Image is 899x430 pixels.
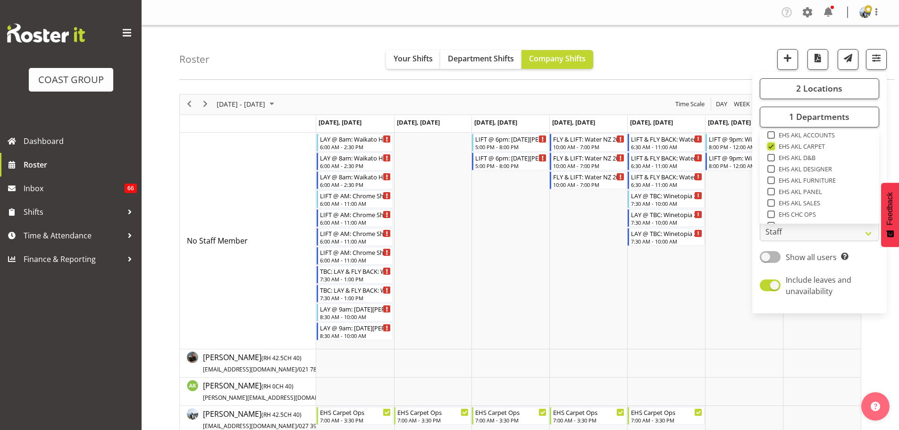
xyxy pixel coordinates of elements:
[317,247,394,265] div: No Staff Member"s event - LIFT @ AM: Chrome Showcase @ Auckland Showgrounds Begin From Monday, Se...
[319,118,361,126] span: [DATE], [DATE]
[213,94,280,114] div: Sep 29 - Oct 05, 2025
[553,407,624,417] div: EHS Carpet Ops
[631,143,702,151] div: 6:30 AM - 11:00 AM
[775,211,816,218] span: EHS CHC OPS
[631,237,702,245] div: 7:30 AM - 10:00 AM
[732,98,752,110] button: Timeline Week
[871,402,880,411] img: help-xxl-2.png
[203,380,376,402] span: [PERSON_NAME]
[320,407,391,417] div: EHS Carpet Ops
[775,222,822,229] span: EHS CHC SALES
[203,365,297,373] span: [EMAIL_ADDRESS][DOMAIN_NAME]
[320,332,391,339] div: 8:30 AM - 10:00 AM
[714,98,729,110] button: Timeline Day
[550,134,627,152] div: No Staff Member"s event - FLY & LIFT: Water NZ 2025 @ Te Pae Begin From Thursday, October 2, 2025...
[715,98,728,110] span: Day
[24,205,123,219] span: Shifts
[180,378,316,406] td: Angela Kerrigan resource
[317,285,394,303] div: No Staff Member"s event - TBC: LAY & FLY BACK: Water NZ 2025 @ Te Pae Begin From Monday, Septembe...
[775,143,825,150] span: EHS AKL CARPET
[203,394,341,402] span: [PERSON_NAME][EMAIL_ADDRESS][DOMAIN_NAME]
[320,275,391,283] div: 7:30 AM - 1:00 PM
[631,200,702,207] div: 7:30 AM - 10:00 AM
[320,228,391,238] div: LIFT @ AM: Chrome Showcase @ [GEOGRAPHIC_DATA]
[859,7,871,18] img: brittany-taylorf7b938a58e78977fad4baecaf99ae47c.png
[628,171,705,189] div: No Staff Member"s event - LIFT & FLY BACK: Water NZ 2025 @ Te Pae Begin From Friday, October 3, 2...
[706,134,782,152] div: No Staff Member"s event - LIFT @ 9pm: Winetopia 25 @ Viaduct Events Centre Begin From Saturday, O...
[263,354,284,362] span: RH 42.5
[553,143,624,151] div: 10:00 AM - 7:00 PM
[187,236,248,246] span: No Staff Member
[263,411,284,419] span: RH 42.5
[181,94,197,114] div: previous period
[317,209,394,227] div: No Staff Member"s event - LIFT @ AM: Chrome Showcase @ Auckland Showgrounds Begin From Monday, Se...
[631,172,702,181] div: LIFT & FLY BACK: Water NZ 2025 @ [PERSON_NAME]
[320,181,391,188] div: 6:00 AM - 2:30 PM
[550,171,627,189] div: No Staff Member"s event - FLY & LIFT: Water NZ 2025 @ Te Pae Begin From Thursday, October 2, 2025...
[631,228,702,238] div: LAY @ TBC: Winetopia 25 @ [GEOGRAPHIC_DATA]
[24,252,123,266] span: Finance & Reporting
[299,365,331,373] span: 021 783 915
[709,162,780,169] div: 8:00 PM - 12:00 AM
[553,181,624,188] div: 10:00 AM - 7:00 PM
[261,382,294,390] span: ( CH 40)
[320,210,391,219] div: LIFT @ AM: Chrome Showcase @ [GEOGRAPHIC_DATA]
[553,416,624,424] div: 7:00 AM - 3:30 PM
[881,183,899,247] button: Feedback - Show survey
[628,190,705,208] div: No Staff Member"s event - LAY @ TBC: Winetopia 25 @ Viaduct Events Centre Begin From Friday, Octo...
[320,219,391,226] div: 6:00 AM - 11:00 AM
[297,365,299,373] span: /
[216,98,266,110] span: [DATE] - [DATE]
[866,49,887,70] button: Filter Shifts
[777,49,798,70] button: Add a new shift
[786,252,837,262] span: Show all users
[775,154,816,161] span: EHS AKL D&B
[475,143,546,151] div: 5:00 PM - 8:00 PM
[297,422,299,430] span: /
[760,78,879,99] button: 2 Locations
[709,153,780,162] div: LIFT @ 9pm: Winetopia 25 @ [GEOGRAPHIC_DATA]
[440,50,521,69] button: Department Shifts
[320,172,391,181] div: LAY @ 8am: Waikato Home Show 2025 @ [GEOGRAPHIC_DATA]
[733,98,751,110] span: Week
[709,143,780,151] div: 8:00 PM - 12:00 AM
[474,118,517,126] span: [DATE], [DATE]
[261,354,302,362] span: ( CH 40)
[886,192,894,225] span: Feedback
[796,83,842,94] span: 2 Locations
[786,275,851,296] span: Include leaves and unavailability
[553,134,624,143] div: FLY & LIFT: Water NZ 2025 @ [PERSON_NAME]
[550,407,627,425] div: Brittany Taylor"s event - EHS Carpet Ops Begin From Thursday, October 2, 2025 at 7:00:00 AM GMT+1...
[320,256,391,264] div: 6:00 AM - 11:00 AM
[317,134,394,152] div: No Staff Member"s event - LAY @ 8am: Waikato Home Show 2025 @ Claudelands Begin From Monday, Sept...
[631,219,702,226] div: 7:30 AM - 10:00 AM
[706,152,782,170] div: No Staff Member"s event - LIFT @ 9pm: Winetopia 25 @ Viaduct Events Centre Begin From Saturday, O...
[448,53,514,64] span: Department Shifts
[631,134,702,143] div: LIFT & FLY BACK: Water NZ 2025 @ [PERSON_NAME]
[521,50,593,69] button: Company Shifts
[397,118,440,126] span: [DATE], [DATE]
[320,162,391,169] div: 6:00 AM - 2:30 PM
[320,247,391,257] div: LIFT @ AM: Chrome Showcase @ [GEOGRAPHIC_DATA]
[386,50,440,69] button: Your Shifts
[183,98,196,110] button: Previous
[215,98,278,110] button: October 2025
[320,266,391,276] div: TBC: LAY & FLY BACK: Water NZ 2025 @ [PERSON_NAME]
[628,134,705,152] div: No Staff Member"s event - LIFT & FLY BACK: Water NZ 2025 @ Te Pae Begin From Friday, October 3, 2...
[179,54,210,65] h4: Roster
[317,228,394,246] div: No Staff Member"s event - LIFT @ AM: Chrome Showcase @ Auckland Showgrounds Begin From Monday, Se...
[317,152,394,170] div: No Staff Member"s event - LAY @ 8am: Waikato Home Show 2025 @ Claudelands Begin From Monday, Sept...
[553,153,624,162] div: FLY & LIFT: Water NZ 2025 @ [PERSON_NAME]
[320,191,391,200] div: LIFT @ AM: Chrome Showcase @ [GEOGRAPHIC_DATA]
[125,184,137,193] span: 66
[263,382,276,390] span: RH 0
[317,322,394,340] div: No Staff Member"s event - LAY @ 9am: Noel Leeming Expo @ Cordis Hotel Begin From Monday, Septembe...
[320,313,391,320] div: 8:30 AM - 10:00 AM
[775,199,821,207] span: EHS AKL SALES
[203,380,376,403] a: [PERSON_NAME](RH 0CH 40)[PERSON_NAME][EMAIL_ADDRESS][DOMAIN_NAME]
[475,407,546,417] div: EHS Carpet Ops
[553,162,624,169] div: 10:00 AM - 7:00 PM
[550,152,627,170] div: No Staff Member"s event - FLY & LIFT: Water NZ 2025 @ Te Pae Begin From Thursday, October 2, 2025...
[317,266,394,284] div: No Staff Member"s event - TBC: LAY & FLY BACK: Water NZ 2025 @ Te Pae Begin From Monday, Septembe...
[261,411,302,419] span: ( CH 40)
